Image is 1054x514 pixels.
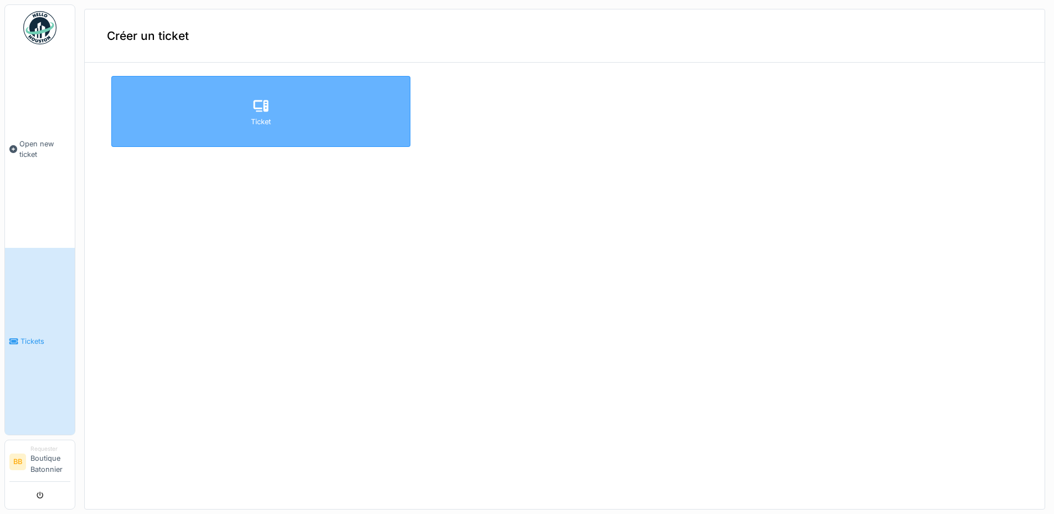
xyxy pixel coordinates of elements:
[20,336,70,347] span: Tickets
[251,116,271,127] div: Ticket
[85,9,1045,63] div: Créer un ticket
[19,139,70,160] span: Open new ticket
[5,248,75,435] a: Tickets
[30,445,70,479] li: Boutique Batonnier
[30,445,70,453] div: Requester
[23,11,56,44] img: Badge_color-CXgf-gQk.svg
[9,445,70,482] a: BB RequesterBoutique Batonnier
[9,454,26,470] li: BB
[5,50,75,248] a: Open new ticket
